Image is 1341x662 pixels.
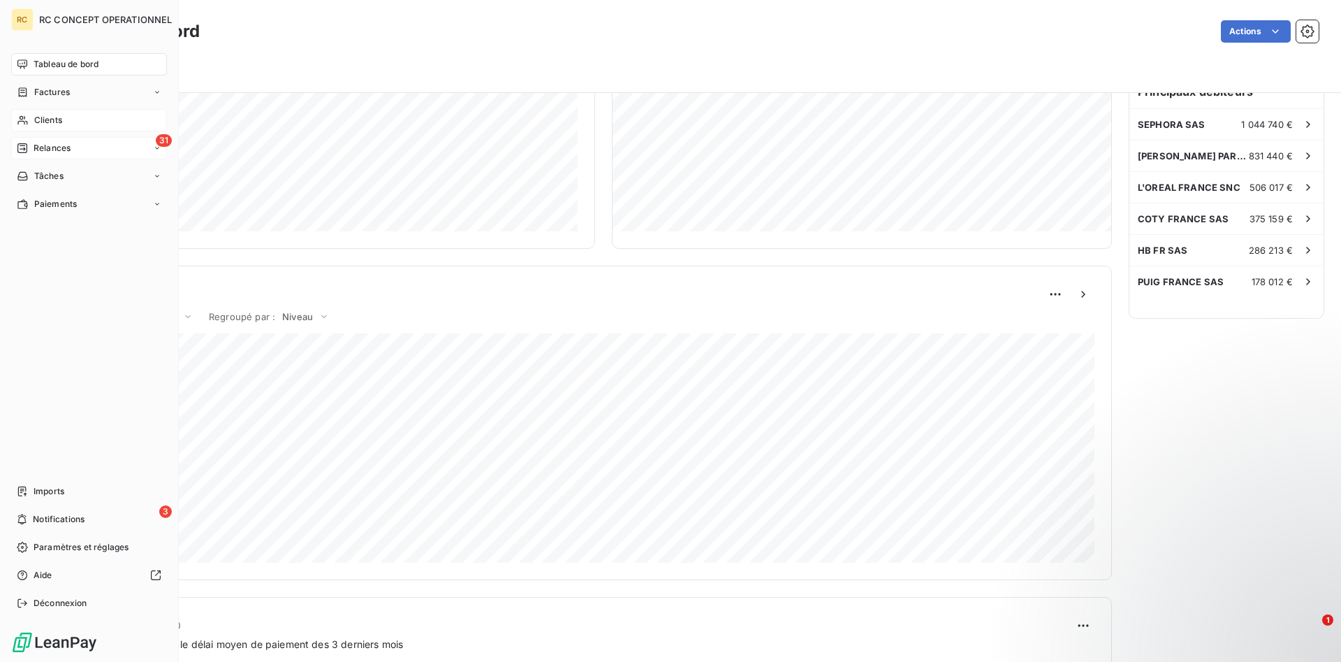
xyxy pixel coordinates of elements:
[1138,150,1249,161] span: [PERSON_NAME] PARFUMS
[1252,276,1293,287] span: 178 012 €
[34,58,98,71] span: Tableau de bord
[34,86,70,99] span: Factures
[11,8,34,31] div: RC
[1249,245,1293,256] span: 286 213 €
[156,134,172,147] span: 31
[1138,182,1240,193] span: L'OREAL FRANCE SNC
[34,541,129,554] span: Paramètres et réglages
[1138,245,1187,256] span: HB FR SAS
[1138,119,1206,130] span: SEPHORA SAS
[34,597,87,610] span: Déconnexion
[34,142,71,154] span: Relances
[1138,213,1229,224] span: COTY FRANCE SAS
[1221,20,1291,43] button: Actions
[159,505,172,518] span: 3
[1250,182,1293,193] span: 506 017 €
[34,114,62,127] span: Clients
[79,637,403,652] span: Prévisionnel basé sur le délai moyen de paiement des 3 derniers mois
[1062,526,1341,624] iframe: Intercom notifications message
[33,513,85,526] span: Notifications
[11,631,98,654] img: Logo LeanPay
[34,569,52,582] span: Aide
[1249,150,1293,161] span: 831 440 €
[34,198,77,210] span: Paiements
[34,485,64,498] span: Imports
[39,14,172,25] span: RC CONCEPT OPERATIONNEL
[34,170,64,182] span: Tâches
[1322,614,1333,626] span: 1
[209,311,275,322] span: Regroupé par :
[282,311,313,322] span: Niveau
[11,564,167,587] a: Aide
[1294,614,1327,648] iframe: Intercom live chat
[1241,119,1293,130] span: 1 044 740 €
[1138,276,1224,287] span: PUIG FRANCE SAS
[1250,213,1293,224] span: 375 159 €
